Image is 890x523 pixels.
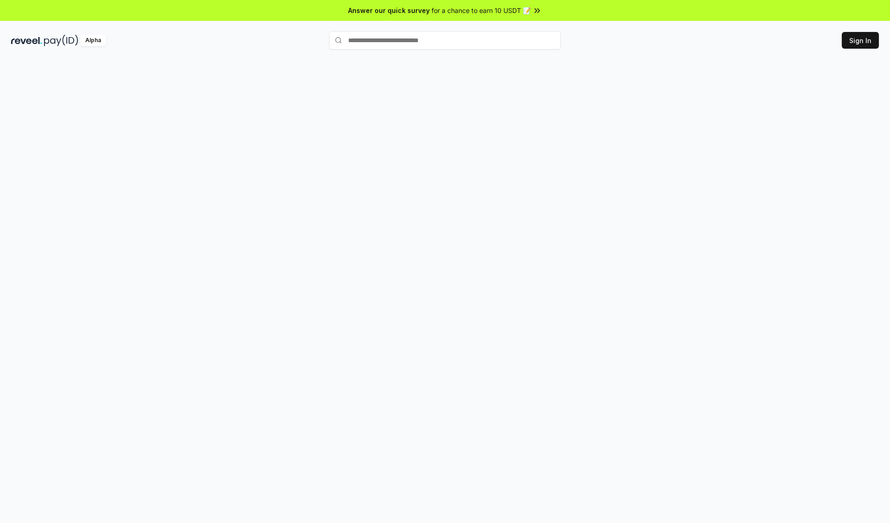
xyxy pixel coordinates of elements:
button: Sign In [842,32,879,49]
span: for a chance to earn 10 USDT 📝 [432,6,531,15]
span: Answer our quick survey [348,6,430,15]
img: reveel_dark [11,35,42,46]
div: Alpha [80,35,106,46]
img: pay_id [44,35,78,46]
